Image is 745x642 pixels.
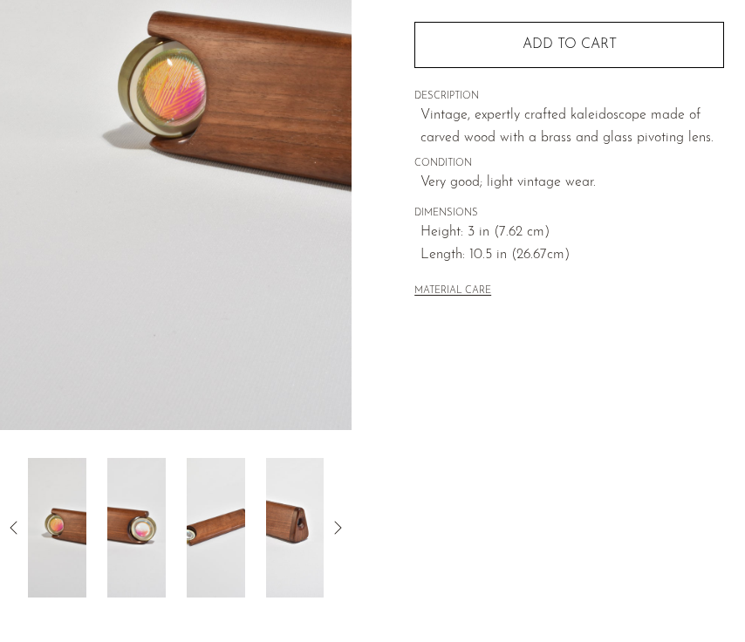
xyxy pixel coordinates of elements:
[414,22,724,67] button: Add to cart
[266,458,325,598] img: Handcrafted Wooden Kaleidoscope
[414,285,491,298] button: MATERIAL CARE
[187,458,245,598] img: Handcrafted Wooden Kaleidoscope
[414,156,724,172] span: CONDITION
[414,206,724,222] span: DIMENSIONS
[420,172,724,195] span: Very good; light vintage wear.
[107,458,166,598] img: Handcrafted Wooden Kaleidoscope
[414,89,724,105] span: DESCRIPTION
[420,244,724,267] span: Length: 10.5 in (26.67cm)
[523,38,617,51] span: Add to cart
[420,222,724,244] span: Height: 3 in (7.62 cm)
[420,105,724,149] p: Vintage, expertly crafted kaleidoscope made of carved wood with a brass and glass pivoting lens.
[28,458,86,598] img: Handcrafted Wooden Kaleidoscope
